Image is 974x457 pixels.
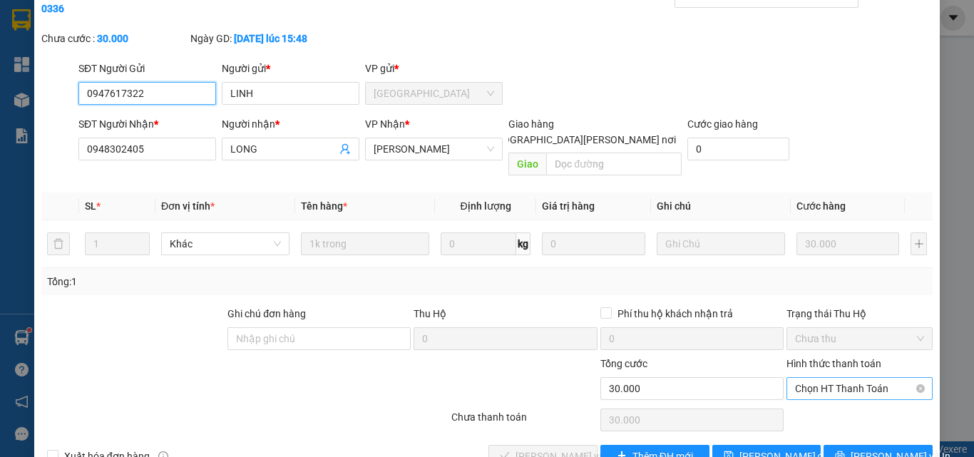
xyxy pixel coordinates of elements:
span: Thu Hộ [414,308,446,319]
div: Người gửi [222,61,359,76]
b: 30.000 [97,33,128,44]
div: Chưa cước : [41,31,188,46]
div: Ngày GD: [190,31,337,46]
div: Trạng thái Thu Hộ [786,306,933,322]
label: Cước giao hàng [687,118,758,130]
span: Giá trị hàng [542,200,595,212]
span: Tên hàng [301,200,347,212]
span: kg [516,232,530,255]
div: Chưa thanh toán [450,409,599,434]
span: Cao Tốc [374,138,494,160]
span: Sài Gòn [374,83,494,104]
div: SĐT Người Nhận [78,116,216,132]
span: close-circle [916,384,925,393]
span: Chưa thu [795,328,924,349]
span: Định lượng [460,200,511,212]
button: plus [911,232,927,255]
span: Tổng cước [600,358,647,369]
span: [GEOGRAPHIC_DATA][PERSON_NAME] nơi [481,132,682,148]
span: Phí thu hộ khách nhận trả [612,306,739,322]
span: Giao hàng [508,118,554,130]
b: [DATE] lúc 15:48 [234,33,307,44]
div: Người nhận [222,116,359,132]
span: Đơn vị tính [161,200,215,212]
label: Ghi chú đơn hàng [227,308,306,319]
input: Cước giao hàng [687,138,789,160]
span: Chọn HT Thanh Toán [795,378,924,399]
span: Giao [508,153,546,175]
div: VP gửi [365,61,503,76]
span: Cước hàng [796,200,846,212]
input: Ghi chú đơn hàng [227,327,411,350]
span: VP Nhận [365,118,405,130]
span: user-add [339,143,351,155]
div: Tổng: 1 [47,274,377,289]
label: Hình thức thanh toán [786,358,881,369]
input: VD: Bàn, Ghế [301,232,429,255]
span: SL [85,200,96,212]
input: Dọc đường [546,153,682,175]
div: SĐT Người Gửi [78,61,216,76]
input: 0 [542,232,645,255]
th: Ghi chú [651,192,791,220]
input: Ghi Chú [657,232,785,255]
button: delete [47,232,70,255]
input: 0 [796,232,899,255]
span: Khác [170,233,281,255]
